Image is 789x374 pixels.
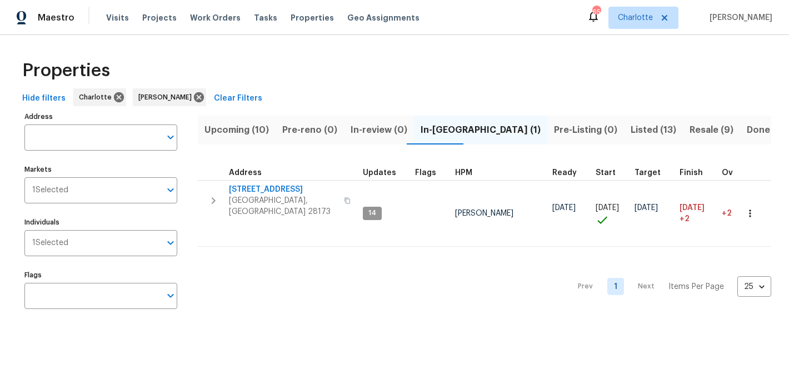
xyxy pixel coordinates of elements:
td: Scheduled to finish 2 day(s) late [675,180,717,247]
span: Clear Filters [214,92,262,106]
span: Projects [142,12,177,23]
label: Flags [24,272,177,278]
span: Pre-Listing (0) [554,122,617,138]
span: [PERSON_NAME] [455,210,513,217]
span: Overall [722,169,751,177]
span: +2 [722,210,732,217]
div: 65 [592,7,600,18]
span: 1 Selected [32,238,68,248]
label: Individuals [24,219,177,226]
span: 14 [364,208,381,218]
span: Updates [363,169,396,177]
div: Target renovation project end date [635,169,671,177]
span: Pre-reno (0) [282,122,337,138]
span: [STREET_ADDRESS] [229,184,337,195]
span: Tasks [254,14,277,22]
a: Goto page 1 [607,278,624,295]
span: [DATE] [680,204,705,212]
button: Clear Filters [209,88,267,109]
span: Charlotte [79,92,116,103]
span: Properties [291,12,334,23]
span: In-review (0) [351,122,407,138]
button: Open [163,129,178,145]
span: Geo Assignments [347,12,420,23]
span: [GEOGRAPHIC_DATA], [GEOGRAPHIC_DATA] 28173 [229,195,337,217]
span: [PERSON_NAME] [138,92,196,103]
span: Flags [415,169,436,177]
button: Hide filters [18,88,70,109]
div: Charlotte [73,88,126,106]
span: [DATE] [596,204,619,212]
span: [DATE] [552,204,576,212]
div: Days past target finish date [722,169,761,177]
p: Items Per Page [668,281,724,292]
div: Actual renovation start date [596,169,626,177]
td: Project started on time [591,180,630,247]
span: Hide filters [22,92,66,106]
span: [DATE] [635,204,658,212]
span: Ready [552,169,577,177]
span: Properties [22,65,110,76]
label: Markets [24,166,177,173]
span: Upcoming (10) [204,122,269,138]
span: +2 [680,213,690,225]
span: Start [596,169,616,177]
span: Resale (9) [690,122,733,138]
span: [PERSON_NAME] [705,12,772,23]
label: Address [24,113,177,120]
span: In-[GEOGRAPHIC_DATA] (1) [421,122,541,138]
span: Listed (13) [631,122,676,138]
span: HPM [455,169,472,177]
button: Open [163,182,178,198]
div: Earliest renovation start date (first business day after COE or Checkout) [552,169,587,177]
span: Finish [680,169,703,177]
span: Work Orders [190,12,241,23]
span: Target [635,169,661,177]
span: 1 Selected [32,186,68,195]
td: 2 day(s) past target finish date [717,180,765,247]
div: [PERSON_NAME] [133,88,206,106]
nav: Pagination Navigation [567,253,771,320]
div: Projected renovation finish date [680,169,713,177]
span: Maestro [38,12,74,23]
span: Visits [106,12,129,23]
span: Charlotte [618,12,653,23]
button: Open [163,235,178,251]
span: Address [229,169,262,177]
div: 25 [737,272,771,301]
button: Open [163,288,178,303]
